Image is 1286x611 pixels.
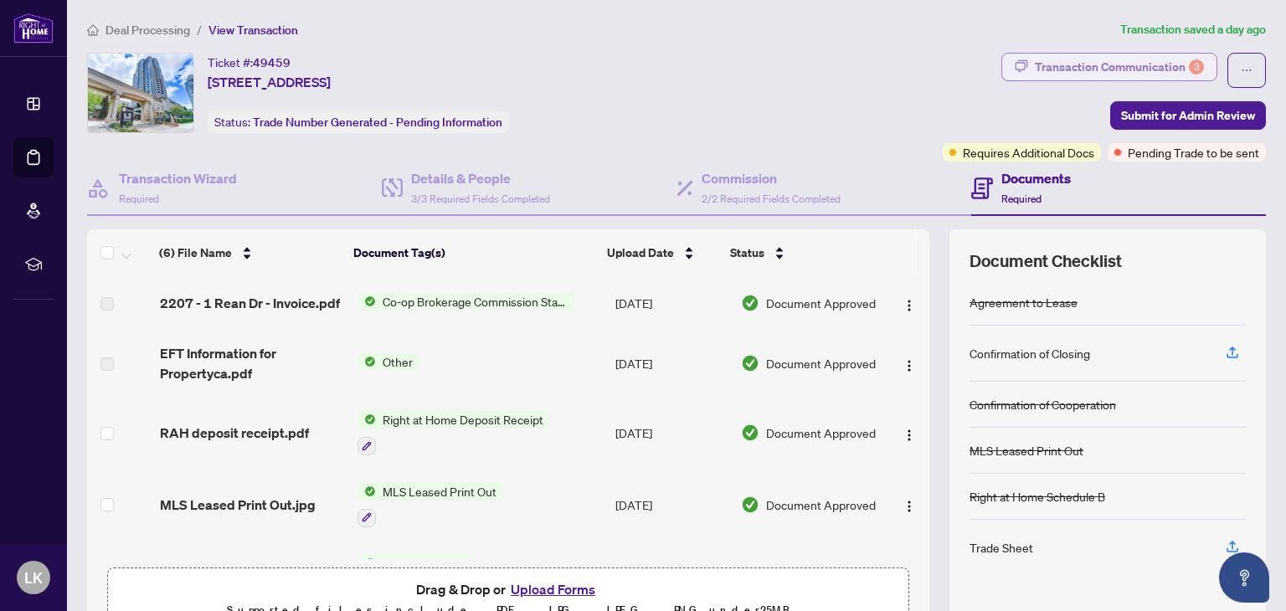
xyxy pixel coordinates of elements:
[358,410,376,429] img: Status Icon
[903,359,916,372] img: Logo
[160,293,340,313] span: 2207 - 1 Rean Dr - Invoice.pdf
[358,482,503,527] button: Status IconMLS Leased Print Out
[1241,64,1253,76] span: ellipsis
[1035,54,1204,80] div: Transaction Communication
[208,53,291,72] div: Ticket #:
[741,424,759,442] img: Document Status
[358,410,550,455] button: Status IconRight at Home Deposit Receipt
[766,354,876,372] span: Document Approved
[208,110,509,133] div: Status:
[411,168,550,188] h4: Details & People
[741,354,759,372] img: Document Status
[358,352,419,371] button: Status IconOther
[1219,552,1269,603] button: Open asap
[197,20,202,39] li: /
[1001,193,1042,205] span: Required
[1128,143,1259,162] span: Pending Trade to be sent
[963,143,1094,162] span: Requires Additional Docs
[903,429,916,442] img: Logo
[609,276,734,330] td: [DATE]
[903,500,916,513] img: Logo
[600,229,723,276] th: Upload Date
[607,244,674,262] span: Upload Date
[741,495,759,514] img: Document Status
[208,72,331,92] span: [STREET_ADDRESS]
[358,554,474,599] button: Status IconDeposit Cheque
[970,441,1083,460] div: MLS Leased Print Out
[1121,102,1255,129] span: Submit for Admin Review
[119,168,237,188] h4: Transaction Wizard
[506,578,600,600] button: Upload Forms
[159,244,232,262] span: (6) File Name
[741,294,759,312] img: Document Status
[609,330,734,397] td: [DATE]
[87,24,99,36] span: home
[411,193,550,205] span: 3/3 Required Fields Completed
[1120,20,1266,39] article: Transaction saved a day ago
[376,410,550,429] span: Right at Home Deposit Receipt
[1001,53,1217,81] button: Transaction Communication3
[376,482,503,501] span: MLS Leased Print Out
[358,292,376,311] img: Status Icon
[609,469,734,541] td: [DATE]
[160,343,343,383] span: EFT Information for Propertyca.pdf
[160,495,316,515] span: MLS Leased Print Out.jpg
[13,13,54,44] img: logo
[766,424,876,442] span: Document Approved
[970,538,1033,557] div: Trade Sheet
[896,419,923,446] button: Logo
[208,23,298,38] span: View Transaction
[152,229,347,276] th: (6) File Name
[766,495,876,514] span: Document Approved
[896,350,923,377] button: Logo
[416,578,600,600] span: Drag & Drop or
[970,395,1116,413] div: Confirmation of Cooperation
[376,554,474,572] span: Deposit Cheque
[766,294,876,312] span: Document Approved
[376,292,574,311] span: Co-op Brokerage Commission Statement
[24,566,43,589] span: LK
[119,193,159,205] span: Required
[970,249,1122,273] span: Document Checklist
[1189,59,1204,74] div: 3
[970,344,1090,362] div: Confirmation of Closing
[1001,168,1071,188] h4: Documents
[723,229,873,276] th: Status
[358,292,574,311] button: Status IconCo-op Brokerage Commission Statement
[970,293,1078,311] div: Agreement to Lease
[347,229,600,276] th: Document Tag(s)
[702,193,841,205] span: 2/2 Required Fields Completed
[160,556,343,596] span: RBC SLIP AND BANK DRAFT.jpg
[896,290,923,316] button: Logo
[105,23,190,38] span: Deal Processing
[358,352,376,371] img: Status Icon
[160,423,309,443] span: RAH deposit receipt.pdf
[358,482,376,501] img: Status Icon
[88,54,193,132] img: IMG-C12338660_1.jpg
[903,299,916,312] img: Logo
[609,397,734,469] td: [DATE]
[253,55,291,70] span: 49459
[253,115,502,130] span: Trade Number Generated - Pending Information
[358,554,376,572] img: Status Icon
[896,491,923,518] button: Logo
[970,487,1105,506] div: Right at Home Schedule B
[702,168,841,188] h4: Commission
[376,352,419,371] span: Other
[730,244,764,262] span: Status
[1110,101,1266,130] button: Submit for Admin Review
